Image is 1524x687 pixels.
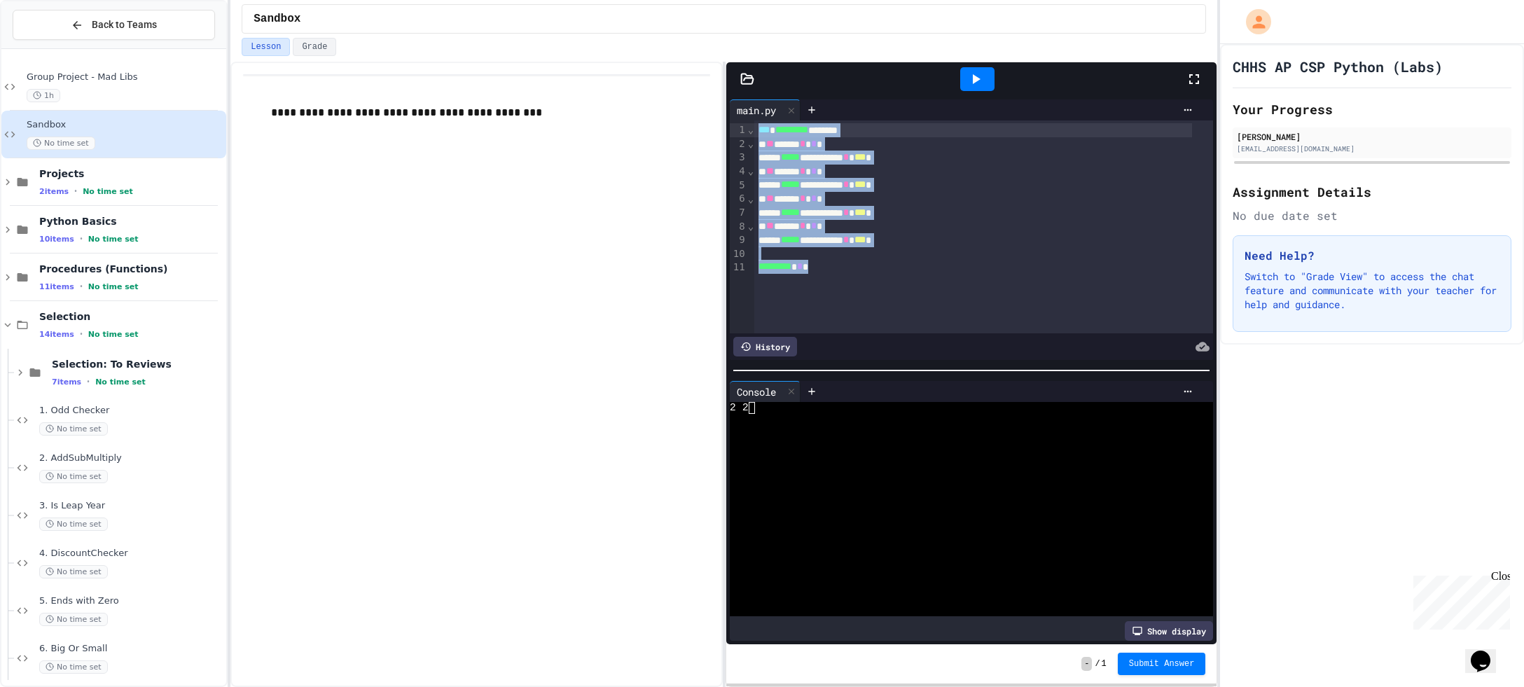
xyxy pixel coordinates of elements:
[80,281,83,292] span: •
[52,377,81,387] span: 7 items
[74,186,77,197] span: •
[730,165,747,179] div: 4
[88,282,139,291] span: No time set
[730,99,801,120] div: main.py
[83,187,133,196] span: No time set
[1233,57,1443,76] h1: CHHS AP CSP Python (Labs)
[747,138,754,149] span: Fold line
[730,247,747,261] div: 10
[39,422,108,436] span: No time set
[242,38,290,56] button: Lesson
[1237,144,1507,154] div: [EMAIL_ADDRESS][DOMAIN_NAME]
[1095,658,1100,669] span: /
[39,643,223,655] span: 6. Big Or Small
[13,10,215,40] button: Back to Teams
[39,452,223,464] span: 2. AddSubMultiply
[95,377,146,387] span: No time set
[730,103,783,118] div: main.py
[1408,570,1510,630] iframe: chat widget
[1118,653,1206,675] button: Submit Answer
[39,470,108,483] span: No time set
[730,192,747,206] div: 6
[52,358,223,370] span: Selection: To Reviews
[39,595,223,607] span: 5. Ends with Zero
[87,376,90,387] span: •
[6,6,97,89] div: Chat with us now!Close
[730,151,747,165] div: 3
[27,119,223,131] span: Sandbox
[1245,247,1499,264] h3: Need Help?
[27,89,60,102] span: 1h
[747,165,754,176] span: Fold line
[39,167,223,180] span: Projects
[1102,658,1107,669] span: 1
[39,310,223,323] span: Selection
[39,330,74,339] span: 14 items
[1237,130,1507,143] div: [PERSON_NAME]
[730,402,749,414] span: 2 2
[730,261,747,275] div: 11
[1081,657,1092,671] span: -
[730,206,747,220] div: 7
[39,548,223,560] span: 4. DiscountChecker
[27,137,95,150] span: No time set
[1465,631,1510,673] iframe: chat widget
[39,613,108,626] span: No time set
[27,71,223,83] span: Group Project - Mad Libs
[730,137,747,151] div: 2
[747,193,754,204] span: Fold line
[730,381,801,402] div: Console
[39,235,74,244] span: 10 items
[1233,207,1511,224] div: No due date set
[39,282,74,291] span: 11 items
[747,124,754,135] span: Fold line
[730,384,783,399] div: Console
[1233,182,1511,202] h2: Assignment Details
[88,330,139,339] span: No time set
[730,123,747,137] div: 1
[39,565,108,578] span: No time set
[39,500,223,512] span: 3. Is Leap Year
[1125,621,1213,641] div: Show display
[39,215,223,228] span: Python Basics
[733,337,797,356] div: History
[730,220,747,234] div: 8
[747,221,754,232] span: Fold line
[293,38,336,56] button: Grade
[1129,658,1195,669] span: Submit Answer
[39,263,223,275] span: Procedures (Functions)
[39,518,108,531] span: No time set
[80,233,83,244] span: •
[730,179,747,193] div: 5
[88,235,139,244] span: No time set
[1233,99,1511,119] h2: Your Progress
[254,11,300,27] span: Sandbox
[730,233,747,247] div: 9
[39,660,108,674] span: No time set
[39,187,69,196] span: 2 items
[1231,6,1275,38] div: My Account
[39,405,223,417] span: 1. Odd Checker
[92,18,157,32] span: Back to Teams
[1245,270,1499,312] p: Switch to "Grade View" to access the chat feature and communicate with your teacher for help and ...
[80,328,83,340] span: •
